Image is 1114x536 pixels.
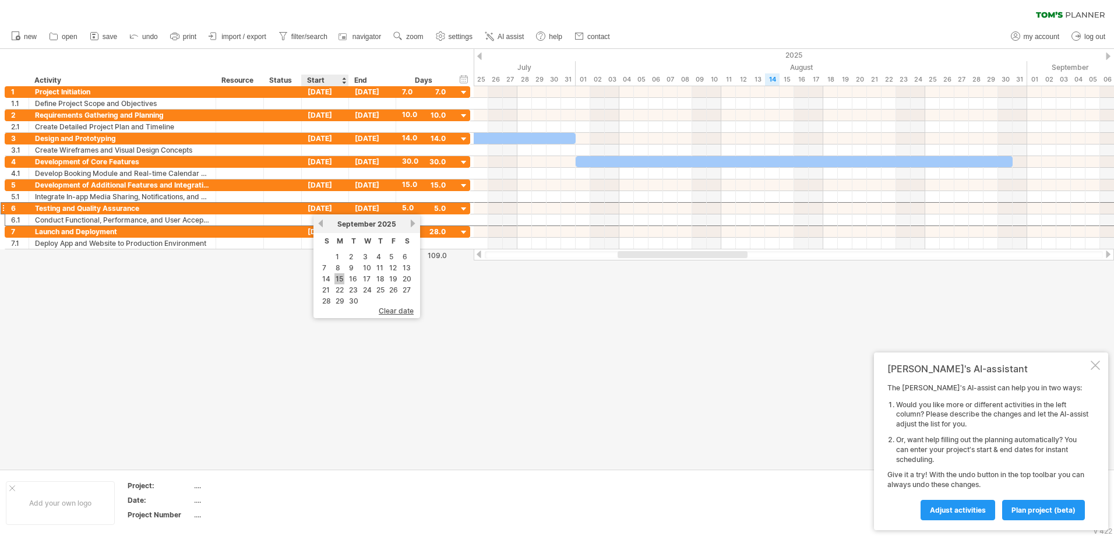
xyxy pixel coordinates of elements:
div: End [354,75,389,86]
div: Friday, 1 August 2025 [576,73,590,86]
div: Activity [34,75,209,86]
div: 5.0 [402,203,446,214]
a: 7 [321,262,327,273]
div: Days [396,75,451,86]
li: Or, want help filling out the planning automatically? You can enter your project's start & end da... [896,435,1088,464]
div: 3.1 [11,144,29,156]
div: [DATE] [349,156,396,167]
div: Friday, 15 August 2025 [780,73,794,86]
div: Project: [128,481,192,491]
div: 2 [11,110,29,121]
span: log out [1084,33,1105,41]
div: [DATE] [349,86,396,97]
div: [DATE] [302,226,349,237]
div: Sunday, 31 August 2025 [1013,73,1027,86]
div: Sunday, 3 August 2025 [605,73,619,86]
a: my account [1008,29,1063,44]
div: Friday, 25 July 2025 [474,73,488,86]
span: open [62,33,77,41]
span: navigator [352,33,381,41]
div: Thursday, 21 August 2025 [867,73,882,86]
span: plan project (beta) [1011,506,1076,514]
div: Launch and Deployment [35,226,210,237]
span: Thursday [378,237,383,245]
a: 13 [401,262,412,273]
div: Tuesday, 2 September 2025 [1042,73,1056,86]
div: Design and Prototyping [35,133,210,144]
div: Thursday, 4 September 2025 [1071,73,1085,86]
a: 29 [334,295,346,306]
div: [DATE] [302,86,349,97]
span: zoom [406,33,423,41]
a: navigator [337,29,385,44]
span: Sunday [325,237,329,245]
a: 18 [375,273,386,284]
div: Thursday, 14 August 2025 [765,73,780,86]
a: 28 [321,295,332,306]
div: Integrate In-app Media Sharing, Notifications, and Admin Dashboard [35,191,210,202]
span: print [183,33,196,41]
div: Thursday, 7 August 2025 [663,73,678,86]
div: Develop Booking Module and Real-time Calendar Availability [35,168,210,179]
div: Friday, 22 August 2025 [882,73,896,86]
span: Monday [337,237,343,245]
div: 4.1 [11,168,29,179]
div: Development of Core Features [35,156,210,167]
div: 1.1 [11,98,29,109]
div: 5 [11,179,29,191]
span: import / export [221,33,266,41]
div: Friday, 8 August 2025 [678,73,692,86]
div: 1 [11,86,29,97]
div: Wednesday, 6 August 2025 [648,73,663,86]
span: Tuesday [351,237,356,245]
div: .... [194,481,292,491]
a: 24 [362,284,373,295]
span: 2025 [378,220,396,228]
a: 9 [348,262,355,273]
div: 30.0 [402,156,446,167]
div: 28.0 [402,226,446,237]
a: log out [1069,29,1109,44]
span: September [337,220,376,228]
div: [DATE] [349,179,396,191]
a: help [533,29,566,44]
div: [DATE] [302,179,349,191]
div: [DATE] [302,110,349,121]
div: 5.1 [11,191,29,202]
a: open [46,29,81,44]
span: AI assist [498,33,524,41]
span: contact [587,33,610,41]
div: Start [307,75,342,86]
span: Adjust activities [930,506,986,514]
div: Monday, 11 August 2025 [721,73,736,86]
a: 4 [375,251,382,262]
a: zoom [390,29,426,44]
a: 10 [362,262,372,273]
span: save [103,33,117,41]
div: Requirements Gathering and Planning [35,110,210,121]
div: 7.1 [11,238,29,249]
div: Tuesday, 19 August 2025 [838,73,852,86]
div: 3 [11,133,29,144]
div: 4 [11,156,29,167]
div: [DATE] [302,203,349,214]
a: 23 [348,284,359,295]
a: save [87,29,121,44]
a: undo [126,29,161,44]
div: Saturday, 16 August 2025 [794,73,809,86]
div: Saturday, 26 July 2025 [488,73,503,86]
div: Tuesday, 12 August 2025 [736,73,750,86]
div: Friday, 29 August 2025 [983,73,998,86]
div: Deploy App and Website to Production Environment [35,238,210,249]
a: AI assist [482,29,527,44]
span: undo [142,33,158,41]
div: Sunday, 17 August 2025 [809,73,823,86]
div: Sunday, 10 August 2025 [707,73,721,86]
a: print [167,29,200,44]
a: 21 [321,284,331,295]
div: Create Detailed Project Plan and Timeline [35,121,210,132]
a: 14 [321,273,332,284]
a: 26 [388,284,399,295]
div: .... [194,495,292,505]
div: Monday, 28 July 2025 [517,73,532,86]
